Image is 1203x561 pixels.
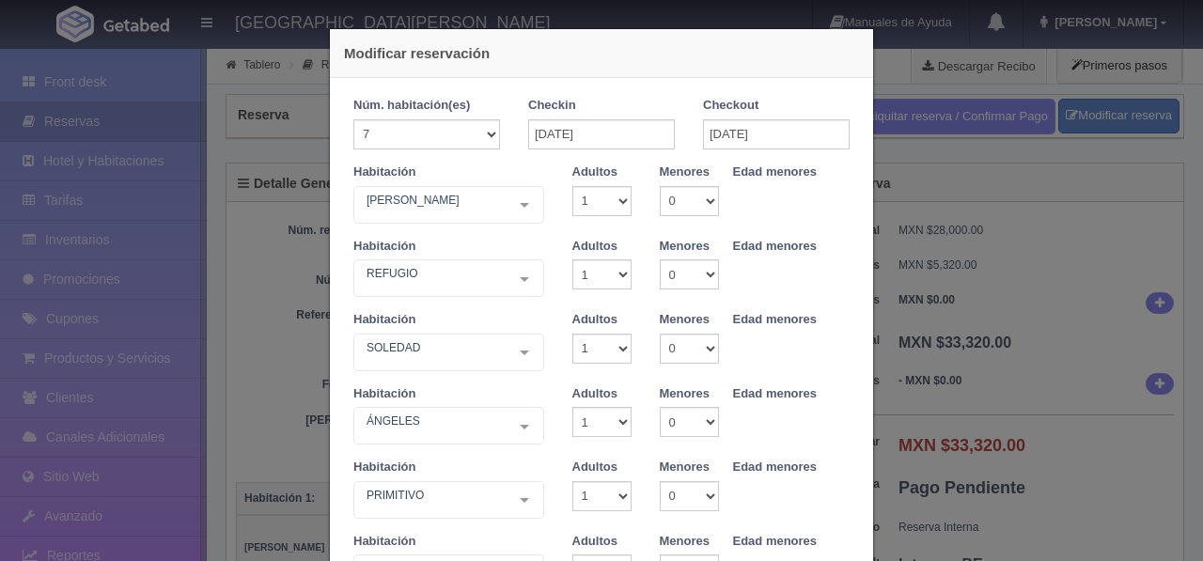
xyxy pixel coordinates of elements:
[362,412,373,442] input: Seleccionar hab.
[660,238,710,256] label: Menores
[733,164,818,181] label: Edad menores
[344,43,859,63] h4: Modificar reservación
[362,486,373,516] input: Seleccionar hab.
[353,238,415,256] label: Habitación
[733,459,818,476] label: Edad menores
[733,385,818,403] label: Edad menores
[733,238,818,256] label: Edad menores
[733,311,818,329] label: Edad menores
[703,97,758,115] label: Checkout
[660,164,710,181] label: Menores
[703,119,850,149] input: DD-MM-AAAA
[572,459,617,476] label: Adultos
[353,164,415,181] label: Habitación
[660,311,710,329] label: Menores
[353,533,415,551] label: Habitación
[353,97,470,115] label: Núm. habitación(es)
[353,311,415,329] label: Habitación
[362,338,506,357] span: SOLEDAD
[353,385,415,403] label: Habitación
[572,533,617,551] label: Adultos
[362,486,506,505] span: PRIMITIVO
[362,264,506,283] span: REFUGIO
[362,412,506,430] span: ÁNGELES
[572,311,617,329] label: Adultos
[572,238,617,256] label: Adultos
[362,191,373,221] input: Seleccionar hab.
[528,97,576,115] label: Checkin
[528,119,675,149] input: DD-MM-AAAA
[362,338,373,368] input: Seleccionar hab.
[353,459,415,476] label: Habitación
[660,533,710,551] label: Menores
[362,264,373,294] input: Seleccionar hab.
[572,164,617,181] label: Adultos
[660,459,710,476] label: Menores
[733,533,818,551] label: Edad menores
[362,191,506,210] span: [PERSON_NAME]
[572,385,617,403] label: Adultos
[660,385,710,403] label: Menores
